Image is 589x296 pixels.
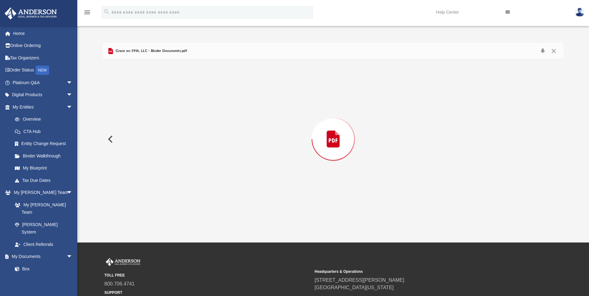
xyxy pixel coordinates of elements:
a: Tax Due Dates [9,174,82,187]
span: arrow_drop_down [66,89,79,101]
img: Anderson Advisors Platinum Portal [105,258,142,266]
a: Tax Organizers [4,52,82,64]
a: Home [4,27,82,40]
small: Headquarters & Operations [315,269,521,274]
a: Binder Walkthrough [9,150,82,162]
a: Order StatusNEW [4,64,82,77]
a: My Entitiesarrow_drop_down [4,101,82,113]
i: menu [83,9,91,16]
a: My Documentsarrow_drop_down [4,251,79,263]
a: [PERSON_NAME] System [9,218,79,238]
a: Meeting Minutes [9,275,79,287]
a: [STREET_ADDRESS][PERSON_NAME] [315,277,404,283]
span: arrow_drop_down [66,101,79,114]
button: Previous File [103,131,117,148]
span: Grace on 59th, LLC - Binder Documents.pdf [114,48,187,54]
img: User Pic [575,8,584,17]
a: Overview [9,113,82,126]
small: SUPPORT [105,290,310,295]
small: TOLL FREE [105,272,310,278]
a: 800.706.4741 [105,281,135,286]
a: My [PERSON_NAME] Teamarrow_drop_down [4,187,79,199]
a: menu [83,12,91,16]
button: Download [537,47,548,55]
span: arrow_drop_down [66,76,79,89]
a: My Blueprint [9,162,79,174]
a: Digital Productsarrow_drop_down [4,89,82,101]
img: Anderson Advisors Platinum Portal [3,7,59,19]
a: Online Ordering [4,40,82,52]
button: Close [548,47,559,55]
a: [GEOGRAPHIC_DATA][US_STATE] [315,285,394,290]
i: search [103,8,110,15]
a: Platinum Q&Aarrow_drop_down [4,76,82,89]
a: CTA Hub [9,125,82,138]
span: arrow_drop_down [66,187,79,199]
span: arrow_drop_down [66,251,79,263]
a: Client Referrals [9,238,79,251]
a: Entity Change Request [9,138,82,150]
div: NEW [36,66,49,75]
a: Box [9,263,76,275]
a: My [PERSON_NAME] Team [9,199,76,218]
div: Preview [103,43,564,219]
